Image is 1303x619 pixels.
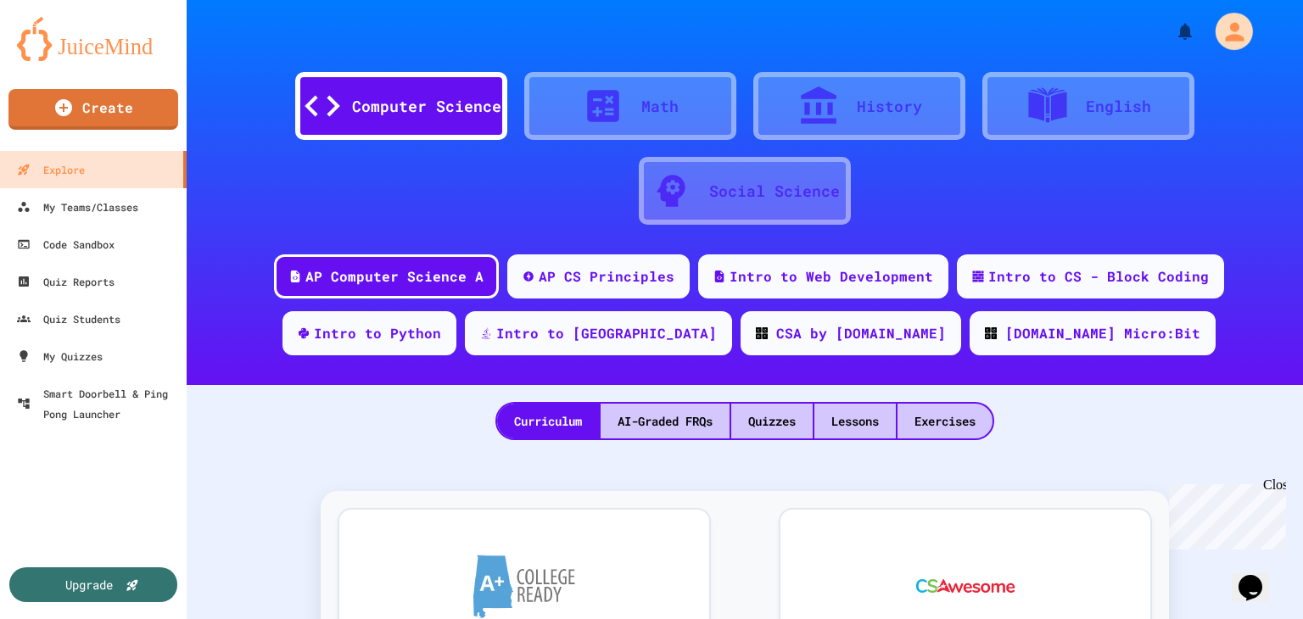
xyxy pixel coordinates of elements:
[17,346,103,366] div: My Quizzes
[17,159,85,180] div: Explore
[1144,17,1200,46] div: My Notifications
[497,404,599,438] div: Curriculum
[8,89,178,130] a: Create
[1232,551,1286,602] iframe: chat widget
[539,266,674,287] div: AP CS Principles
[730,266,933,287] div: Intro to Web Development
[898,404,993,438] div: Exercises
[709,180,840,203] div: Social Science
[1005,323,1200,343] div: [DOMAIN_NAME] Micro:Bit
[1162,477,1286,549] iframe: chat widget
[17,309,120,329] div: Quiz Students
[1194,8,1258,55] div: My Account
[314,323,441,343] div: Intro to Python
[17,383,180,424] div: Smart Doorbell & Ping Pong Launcher
[352,95,501,118] div: Computer Science
[473,555,575,618] img: A+ College Ready
[17,17,170,61] img: logo-orange.svg
[731,404,813,438] div: Quizzes
[65,576,113,594] div: Upgrade
[7,7,117,108] div: Chat with us now!Close
[776,323,946,343] div: CSA by [DOMAIN_NAME]
[857,95,922,118] div: History
[985,327,997,339] img: CODE_logo_RGB.png
[1086,95,1151,118] div: English
[17,271,115,292] div: Quiz Reports
[17,234,115,254] div: Code Sandbox
[17,197,138,217] div: My Teams/Classes
[601,404,730,438] div: AI-Graded FRQs
[814,404,896,438] div: Lessons
[988,266,1209,287] div: Intro to CS - Block Coding
[305,266,484,287] div: AP Computer Science A
[496,323,717,343] div: Intro to [GEOGRAPHIC_DATA]
[756,327,768,339] img: CODE_logo_RGB.png
[641,95,679,118] div: Math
